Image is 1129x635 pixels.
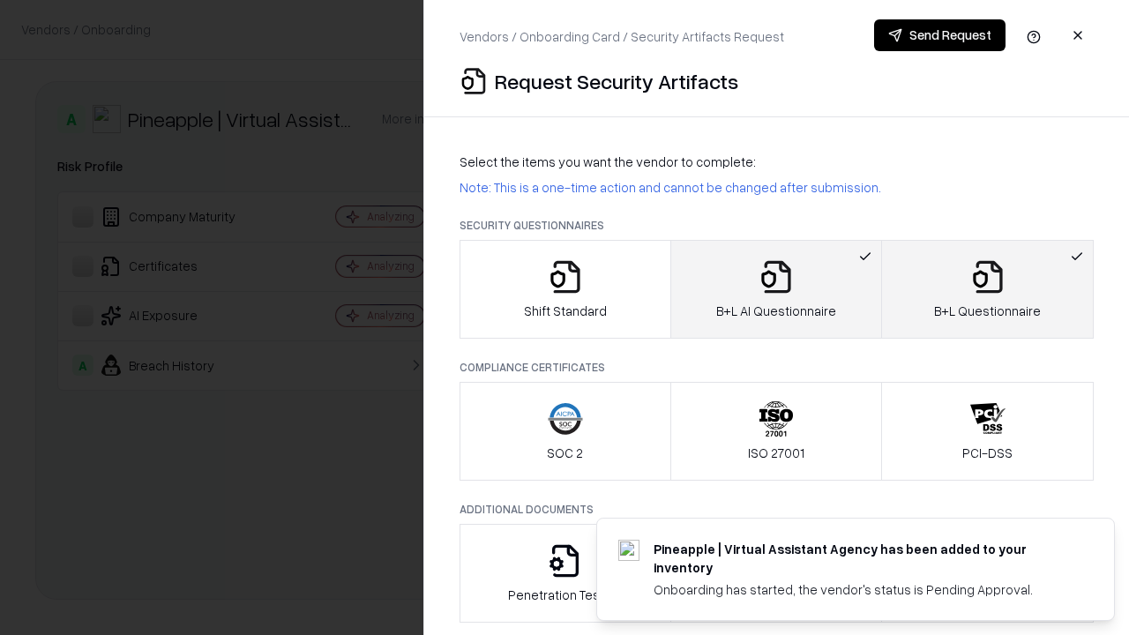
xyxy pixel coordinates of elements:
button: Shift Standard [460,240,671,339]
button: Penetration Testing [460,524,671,623]
button: B+L AI Questionnaire [670,240,883,339]
p: Select the items you want the vendor to complete: [460,153,1094,171]
p: SOC 2 [547,444,583,462]
p: PCI-DSS [962,444,1013,462]
p: B+L Questionnaire [934,302,1041,320]
img: trypineapple.com [618,540,639,561]
p: ISO 27001 [748,444,804,462]
button: Send Request [874,19,1006,51]
button: ISO 27001 [670,382,883,481]
div: Onboarding has started, the vendor's status is Pending Approval. [654,580,1072,599]
p: Request Security Artifacts [495,67,738,95]
p: Security Questionnaires [460,218,1094,233]
div: Pineapple | Virtual Assistant Agency has been added to your inventory [654,540,1072,577]
p: Note: This is a one-time action and cannot be changed after submission. [460,178,1094,197]
p: Compliance Certificates [460,360,1094,375]
button: B+L Questionnaire [881,240,1094,339]
p: Vendors / Onboarding Card / Security Artifacts Request [460,27,784,46]
p: Penetration Testing [508,586,622,604]
button: PCI-DSS [881,382,1094,481]
p: Additional Documents [460,502,1094,517]
p: B+L AI Questionnaire [716,302,836,320]
p: Shift Standard [524,302,607,320]
button: SOC 2 [460,382,671,481]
